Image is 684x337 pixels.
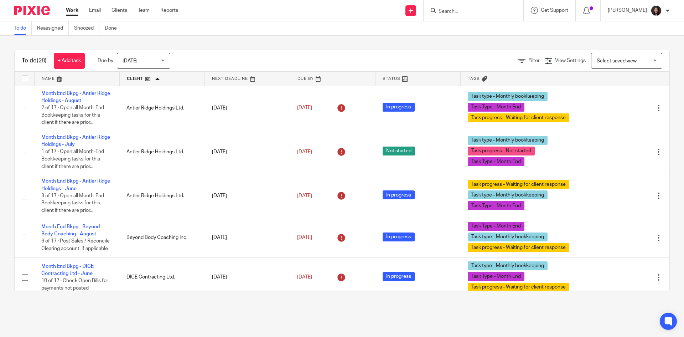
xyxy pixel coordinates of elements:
td: [DATE] [205,257,290,297]
span: Task type - Monthly bookkeeping [468,261,548,270]
span: Task type - Monthly bookkeeping [468,136,548,145]
span: In progress [383,190,415,199]
td: Antler Ridge Holdings Ltd. [119,86,204,130]
span: Tags [468,77,480,81]
td: [DATE] [205,130,290,174]
span: [DATE] [297,193,312,198]
a: + Add task [54,53,85,69]
span: In progress [383,103,415,112]
p: [PERSON_NAME] [608,7,647,14]
span: (28) [37,58,47,63]
span: Get Support [541,8,568,13]
td: Antler Ridge Holdings Ltd. [119,130,204,174]
span: Task Type - Month End [468,272,524,281]
span: [DATE] [297,275,312,280]
a: Team [138,7,150,14]
span: In progress [383,272,415,281]
a: Reports [160,7,178,14]
span: Task Type - Month End [468,103,524,112]
span: View Settings [555,58,586,63]
a: Work [66,7,78,14]
span: [DATE] [297,149,312,154]
span: 10 of 17 · Check Open Bills for payments not posted [41,279,108,291]
span: 3 of 17 · Open all Month-End Bookkeeping tasks for this client if there are prior... [41,193,104,213]
span: 1 of 17 · Open all Month-End Bookkeeping tasks for this client if there are prior... [41,149,104,169]
span: Task type - Monthly bookkeeping [468,190,548,199]
span: Task Type - Month End [468,157,524,166]
td: Antler Ridge Holdings Ltd. [119,174,204,218]
a: Month End Bkpg - DICE Contracting Ltd - June [41,264,94,276]
span: [DATE] [123,58,138,63]
td: [DATE] [205,86,290,130]
a: Reassigned [37,21,69,35]
h1: To do [22,57,47,65]
a: To do [14,21,32,35]
span: Not started [383,147,415,155]
span: Task type - Monthly bookkeeping [468,233,548,241]
td: Beyond Body Coaching Inc. [119,218,204,257]
a: Month End Bkpg - Beyond Body Coaching - August [41,224,100,236]
td: DICE Contracting Ltd. [119,257,204,297]
td: [DATE] [205,174,290,218]
a: Clients [112,7,127,14]
a: Snoozed [74,21,99,35]
input: Search [438,9,502,15]
span: Task progress - Waiting for client response [468,243,569,252]
span: Task progress - Waiting for client response [468,113,569,122]
span: In progress [383,233,415,241]
span: 6 of 17 · Post Sales / Reconcile Clearing account, if applicable [41,239,110,251]
img: Lili%20square.jpg [651,5,662,16]
span: [DATE] [297,235,312,240]
a: Done [105,21,122,35]
p: Due by [98,57,113,64]
a: Month End Bkpg - Antler Ridge Holdings - August [41,91,110,103]
img: Pixie [14,6,50,15]
span: 2 of 17 · Open all Month-End Bookkeeping tasks for this client if there are prior... [41,105,104,125]
span: Task type - Monthly bookkeeping [468,92,548,101]
span: Task progress - Not started [468,147,535,155]
span: Select saved view [597,58,637,63]
span: Task progress - Waiting for client response [468,180,569,189]
span: Task Type - Month End [468,201,524,210]
span: Task Type - Month End [468,222,524,231]
a: Email [89,7,101,14]
td: [DATE] [205,218,290,257]
span: Task progress - Waiting for client response [468,283,569,292]
a: Month End Bkpg - Antler Ridge Holdings - July [41,135,110,147]
span: Filter [528,58,540,63]
span: [DATE] [297,105,312,110]
a: Month End Bkpg - Antler Ridge Holdings - June [41,179,110,191]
